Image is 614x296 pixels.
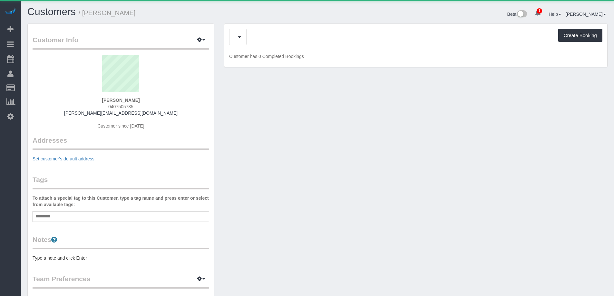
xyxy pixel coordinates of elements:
[33,156,94,161] a: Set customer's default address
[33,235,209,249] legend: Notes
[79,9,136,16] small: / [PERSON_NAME]
[516,10,527,19] img: New interface
[566,12,606,17] a: [PERSON_NAME]
[558,29,602,42] button: Create Booking
[33,175,209,189] legend: Tags
[4,6,17,15] img: Automaid Logo
[531,6,544,21] a: 1
[537,8,542,14] span: 1
[33,195,209,208] label: To attach a special tag to this Customer, type a tag name and press enter or select from availabl...
[27,6,76,17] a: Customers
[97,123,144,129] span: Customer since [DATE]
[549,12,561,17] a: Help
[33,255,209,261] pre: Type a note and click Enter
[33,274,209,289] legend: Team Preferences
[507,12,527,17] a: Beta
[33,35,209,50] legend: Customer Info
[229,53,602,60] p: Customer has 0 Completed Bookings
[102,98,140,103] strong: [PERSON_NAME]
[108,104,133,109] span: 0407505735
[64,110,178,116] a: [PERSON_NAME][EMAIL_ADDRESS][DOMAIN_NAME]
